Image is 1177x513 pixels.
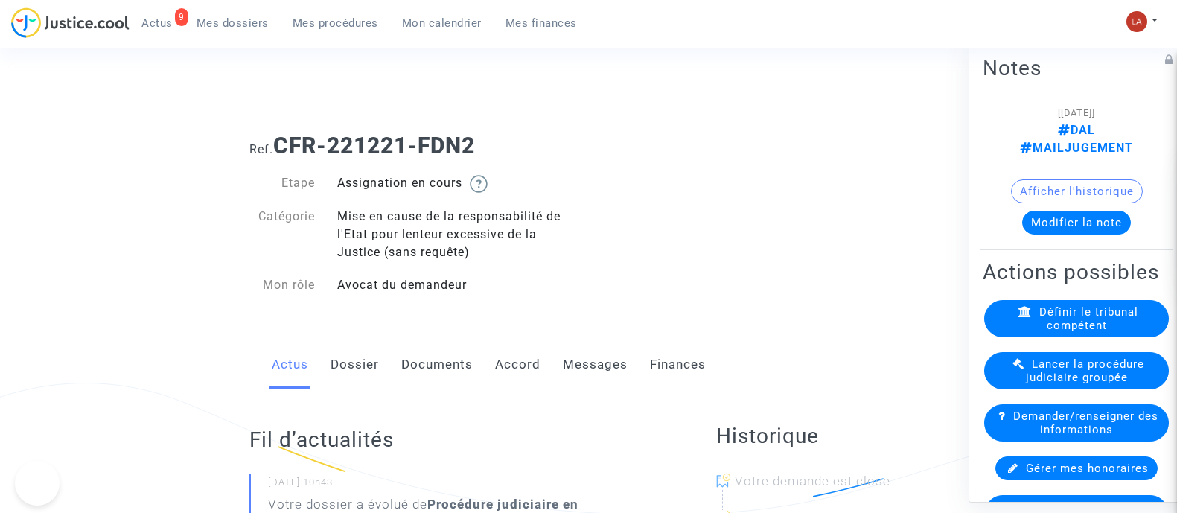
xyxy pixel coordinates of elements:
a: 9Actus [130,12,185,34]
span: MAILJUGEMENT [1020,140,1133,154]
button: Modifier la note [1022,210,1131,234]
span: Votre demande est close [735,474,890,488]
iframe: Help Scout Beacon - Open [15,461,60,506]
button: Afficher l'historique [1011,179,1143,203]
img: help.svg [470,175,488,193]
b: CFR-221221-FDN2 [273,133,475,159]
a: Mes procédures [281,12,390,34]
a: Dossier [331,340,379,389]
span: Lancer la procédure judiciaire groupée [1026,357,1145,383]
small: [DATE] 10h43 [268,476,657,495]
div: Etape [238,174,326,193]
span: DAL [1058,122,1095,136]
h2: Historique [716,423,928,449]
a: Mon calendrier [390,12,494,34]
span: Mes dossiers [197,16,269,30]
a: Mes dossiers [185,12,281,34]
div: 9 [175,8,188,26]
img: 3f9b7d9779f7b0ffc2b90d026f0682a9 [1126,11,1147,32]
div: Mise en cause de la responsabilité de l'Etat pour lenteur excessive de la Justice (sans requête) [326,208,589,261]
img: jc-logo.svg [11,7,130,38]
div: Assignation en cours [326,174,589,193]
h2: Notes [983,54,1170,80]
a: Finances [650,340,706,389]
a: Mes finances [494,12,589,34]
a: Documents [401,340,473,389]
div: Mon rôle [238,276,326,294]
span: Mes finances [505,16,577,30]
h2: Fil d’actualités [249,427,657,453]
a: Actus [272,340,308,389]
span: Définir le tribunal compétent [1039,305,1138,331]
span: Ref. [249,142,273,156]
h2: Actions possibles [983,258,1170,284]
div: Avocat du demandeur [326,276,589,294]
span: [[DATE]] [1058,106,1095,118]
a: Accord [495,340,540,389]
span: Mon calendrier [402,16,482,30]
span: Gérer mes honoraires [1026,461,1149,474]
a: Messages [563,340,628,389]
span: Actus [141,16,173,30]
span: Mes procédures [293,16,378,30]
div: Catégorie [238,208,326,261]
span: Demander/renseigner des informations [1013,409,1158,436]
